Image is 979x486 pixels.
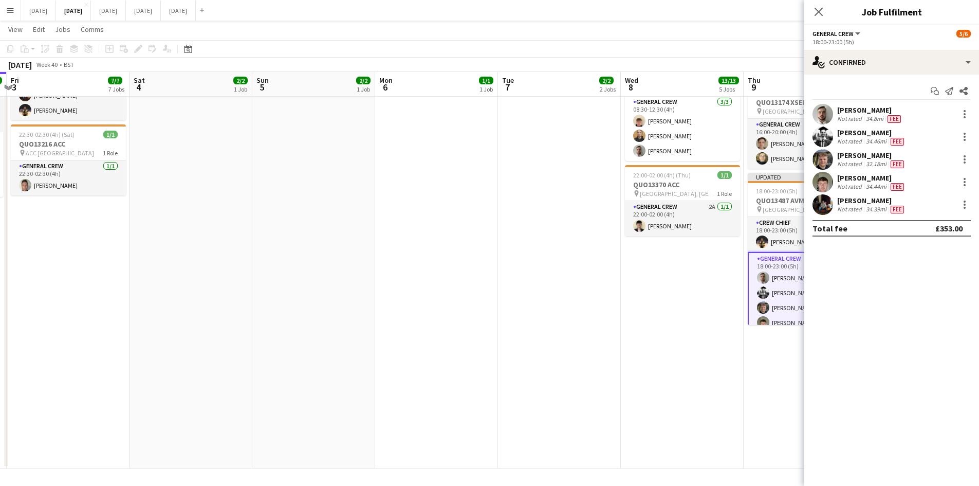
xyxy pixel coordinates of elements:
span: 1/1 [103,131,118,138]
div: BST [64,61,74,68]
div: Crew has different fees then in role [889,183,906,191]
span: Sun [256,76,269,85]
span: General Crew [812,30,854,38]
div: Crew has different fees then in role [885,115,903,123]
div: Not rated [837,205,864,213]
a: Jobs [51,23,75,36]
div: Not rated [837,160,864,168]
div: [PERSON_NAME] [837,105,903,115]
span: Fri [11,76,19,85]
span: View [8,25,23,34]
h3: QUO13370 ACC [625,180,740,189]
span: 22:00-02:00 (4h) (Thu) [633,171,691,179]
span: Fee [891,138,904,146]
button: [DATE] [56,1,91,21]
span: 2/2 [599,77,614,84]
span: 8 [623,81,638,93]
div: [PERSON_NAME] [837,128,906,137]
span: 2/2 [233,77,248,84]
div: Not rated [837,183,864,191]
h3: QUO13487 AVM [748,196,863,205]
div: Crew has different fees then in role [889,205,906,213]
div: Crew has different fees then in role [889,137,906,146]
span: 3 [9,81,19,93]
span: Edit [33,25,45,34]
div: 7 Jobs [108,85,124,93]
span: 2/2 [356,77,371,84]
span: [GEOGRAPHIC_DATA], [GEOGRAPHIC_DATA], [GEOGRAPHIC_DATA], [GEOGRAPHIC_DATA] [763,107,840,115]
div: [PERSON_NAME] [837,173,906,183]
span: 1/1 [717,171,732,179]
button: [DATE] [91,1,126,21]
span: 1 Role [717,190,732,197]
span: Jobs [55,25,70,34]
div: Updated [748,173,863,181]
a: View [4,23,27,36]
app-job-card: 16:00-20:00 (4h)2/2QUO13174 XSEM [GEOGRAPHIC_DATA], [GEOGRAPHIC_DATA], [GEOGRAPHIC_DATA], [GEOGRA... [748,83,863,169]
span: Tue [502,76,514,85]
span: 1 Role [103,149,118,157]
span: Fee [891,206,904,213]
span: Sat [134,76,145,85]
span: 7/7 [108,77,122,84]
h3: Job Fulfilment [804,5,979,19]
span: 5/6 [956,30,971,38]
span: 6 [378,81,393,93]
div: Not rated [837,137,864,146]
div: 34.46mi [864,137,889,146]
span: Wed [625,76,638,85]
app-job-card: 22:30-02:30 (4h) (Sat)1/1QUO13216 ACC ACC [GEOGRAPHIC_DATA]1 RoleGeneral Crew1/122:30-02:30 (4h)[... [11,124,126,195]
app-card-role: General Crew2A5/518:00-23:00 (5h)[PERSON_NAME][PERSON_NAME][PERSON_NAME][PERSON_NAME] [748,252,863,349]
app-job-card: 22:00-02:00 (4h) (Thu)1/1QUO13370 ACC [GEOGRAPHIC_DATA], [GEOGRAPHIC_DATA], [GEOGRAPHIC_DATA], [S... [625,165,740,236]
app-card-role: Crew Chief1/118:00-23:00 (5h)[PERSON_NAME] [748,217,863,252]
app-card-role: General Crew1/122:30-02:30 (4h)[PERSON_NAME] [11,160,126,195]
div: Not rated [837,115,864,123]
span: Comms [81,25,104,34]
div: 18:00-23:00 (5h) [812,38,971,46]
div: Crew has different fees then in role [889,160,906,168]
span: Mon [379,76,393,85]
div: 2 Jobs [600,85,616,93]
div: Total fee [812,223,847,233]
div: 5 Jobs [719,85,738,93]
h3: QUO13216 ACC [11,139,126,149]
button: [DATE] [126,1,161,21]
span: 5 [255,81,269,93]
span: [GEOGRAPHIC_DATA], [GEOGRAPHIC_DATA], [GEOGRAPHIC_DATA], [STREET_ADDRESS] [640,190,717,197]
div: £353.00 [935,223,963,233]
div: 34.44mi [864,183,889,191]
span: Fee [891,183,904,191]
span: 1/1 [479,77,493,84]
span: 13/13 [718,77,739,84]
button: General Crew [812,30,862,38]
span: [GEOGRAPHIC_DATA], [GEOGRAPHIC_DATA], [GEOGRAPHIC_DATA], [GEOGRAPHIC_DATA] [763,206,837,213]
div: 1 Job [479,85,493,93]
button: [DATE] [161,1,196,21]
app-card-role: General Crew3/308:30-12:30 (4h)[PERSON_NAME][PERSON_NAME][PERSON_NAME] [625,96,740,161]
span: Fee [891,160,904,168]
app-job-card: Updated18:00-23:00 (5h)6/6QUO13487 AVM [GEOGRAPHIC_DATA], [GEOGRAPHIC_DATA], [GEOGRAPHIC_DATA], [... [748,173,863,325]
div: 32.18mi [864,160,889,168]
div: 1 Job [234,85,247,93]
span: Thu [748,76,761,85]
a: Comms [77,23,108,36]
div: Confirmed [804,50,979,75]
div: [PERSON_NAME] [837,151,906,160]
h3: QUO13174 XSEM [748,98,863,107]
button: [DATE] [21,1,56,21]
span: 4 [132,81,145,93]
span: 9 [746,81,761,93]
span: Week 40 [34,61,60,68]
div: [DATE] [8,60,32,70]
app-card-role: General Crew2A1/122:00-02:00 (4h)[PERSON_NAME] [625,201,740,236]
a: Edit [29,23,49,36]
span: 18:00-23:00 (5h) [756,187,798,195]
span: 7 [501,81,514,93]
div: 34.8mi [864,115,885,123]
span: ACC [GEOGRAPHIC_DATA] [26,149,94,157]
span: 22:30-02:30 (4h) (Sat) [19,131,75,138]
